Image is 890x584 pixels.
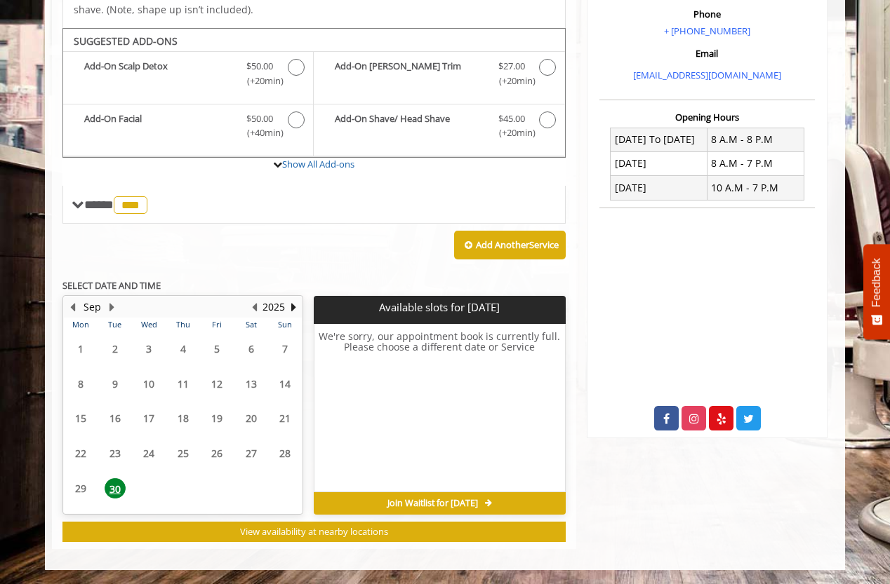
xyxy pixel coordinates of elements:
[132,318,166,332] th: Wed
[321,111,557,144] label: Add-On Shave/ Head Shave
[491,125,532,140] span: (+20min )
[64,318,98,332] th: Mon
[707,128,804,151] td: 8 A.M - 8 P.M
[246,59,273,74] span: $50.00
[476,238,559,251] b: Add Another Service
[387,498,478,509] span: Join Waitlist for [DATE]
[268,318,303,332] th: Sun
[335,59,484,88] b: Add-On [PERSON_NAME] Trim
[664,25,750,37] a: + [PHONE_NUMBER]
[67,299,78,315] button: Previous Month
[240,525,388,538] span: View availability at nearby locations
[246,111,273,126] span: $50.00
[84,59,232,88] b: Add-On Scalp Detox
[62,522,566,542] button: View availability at nearby locations
[62,279,161,292] b: SELECT DATE AND TIME
[105,478,126,498] span: 30
[239,74,281,88] span: (+20min )
[84,111,232,141] b: Add-On Facial
[611,128,708,151] td: [DATE] To [DATE]
[498,59,525,74] span: $27.00
[603,48,811,58] h3: Email
[319,301,559,313] p: Available slots for [DATE]
[491,74,532,88] span: (+20min )
[707,176,804,200] td: 10 A.M - 7 P.M
[70,59,306,92] label: Add-On Scalp Detox
[599,112,815,122] h3: Opening Hours
[106,299,117,315] button: Next Month
[498,111,525,126] span: $45.00
[200,318,234,332] th: Fri
[314,331,564,487] h6: We're sorry, our appointment book is currently full. Please choose a different date or Service
[611,176,708,200] td: [DATE]
[611,151,708,175] td: [DATE]
[335,111,484,141] b: Add-On Shave/ Head Shave
[282,158,354,170] a: Show All Add-ons
[234,318,267,332] th: Sat
[288,299,299,315] button: Next Year
[863,244,890,339] button: Feedback - Show survey
[263,299,285,315] button: 2025
[62,28,566,158] div: Buzz Cut/Senior Cut Add-onS
[321,59,557,92] label: Add-On Beard Trim
[603,9,811,19] h3: Phone
[870,258,883,307] span: Feedback
[707,151,804,175] td: 8 A.M - 7 P.M
[454,231,566,260] button: Add AnotherService
[248,299,260,315] button: Previous Year
[84,299,101,315] button: Sep
[239,125,281,140] span: (+40min )
[98,470,131,505] td: Select day30
[633,69,781,81] a: [EMAIL_ADDRESS][DOMAIN_NAME]
[70,111,306,144] label: Add-On Facial
[74,34,178,48] b: SUGGESTED ADD-ONS
[166,318,199,332] th: Thu
[98,318,131,332] th: Tue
